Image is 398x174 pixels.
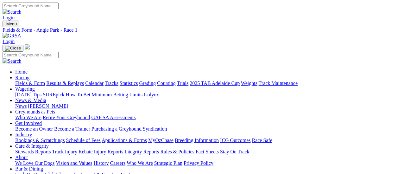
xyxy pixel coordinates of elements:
[184,160,213,166] a: Privacy Policy
[105,81,118,86] a: Tracks
[15,166,43,171] a: Bar & Dining
[15,160,395,166] div: About
[15,115,395,120] div: Greyhounds as Pets
[15,149,395,155] div: Care & Integrity
[92,126,142,132] a: Purchasing a Greyhound
[15,138,65,143] a: Bookings & Scratchings
[15,138,395,143] div: Industry
[3,58,22,64] img: Search
[120,81,138,86] a: Statistics
[43,115,90,120] a: Retire Your Greyhound
[190,81,240,86] a: 2025 TAB Adelaide Cup
[66,92,91,97] a: How To Bet
[15,92,41,97] a: [DATE] Tips
[15,115,41,120] a: Who We Are
[175,138,219,143] a: Breeding Information
[93,160,109,166] a: History
[157,81,176,86] a: Coursing
[15,69,28,74] a: Home
[92,92,142,97] a: Minimum Betting Limits
[56,160,92,166] a: Vision and Values
[3,39,15,44] a: Login
[15,98,46,103] a: News & Media
[15,81,395,86] div: Racing
[15,103,27,109] a: News
[15,143,49,149] a: Care & Integrity
[15,126,53,132] a: Become an Owner
[5,46,21,51] img: Close
[54,126,90,132] a: Become a Trainer
[3,45,23,52] button: Toggle navigation
[52,149,92,154] a: Track Injury Rebate
[3,3,59,9] input: Search
[148,138,174,143] a: MyOzChase
[3,15,15,20] a: Login
[46,81,84,86] a: Results & Replays
[15,160,54,166] a: We Love Our Dogs
[15,109,55,114] a: Greyhounds as Pets
[43,92,64,97] a: SUREpick
[196,149,219,154] a: Fact Sheets
[3,27,395,33] a: Fields & Form - Angle Park - Race 1
[25,44,30,49] img: logo-grsa-white.png
[15,126,395,132] div: Get Involved
[85,81,104,86] a: Calendar
[220,138,250,143] a: ICG Outcomes
[15,132,32,137] a: Industry
[3,52,59,58] input: Search
[252,138,272,143] a: Race Safe
[3,21,19,27] button: Toggle navigation
[66,138,100,143] a: Schedule of Fees
[15,149,51,154] a: Stewards Reports
[139,81,156,86] a: Grading
[177,81,188,86] a: Trials
[127,160,153,166] a: Who We Are
[144,92,159,97] a: Isolynx
[15,86,35,92] a: Wagering
[15,75,29,80] a: Racing
[6,22,17,26] span: Menu
[110,160,125,166] a: Careers
[154,160,182,166] a: Strategic Plan
[15,120,42,126] a: Get Involved
[220,149,249,154] a: Stay On Track
[143,126,167,132] a: Syndication
[15,103,395,109] div: News & Media
[15,81,45,86] a: Fields & Form
[15,92,395,98] div: Wagering
[92,115,136,120] a: GAP SA Assessments
[124,149,159,154] a: Integrity Reports
[3,33,21,39] img: GRSA
[241,81,257,86] a: Weights
[160,149,194,154] a: Rules & Policies
[259,81,298,86] a: Track Maintenance
[28,103,68,109] a: [PERSON_NAME]
[94,149,123,154] a: Injury Reports
[102,138,147,143] a: Applications & Forms
[3,9,22,15] img: Search
[15,155,28,160] a: About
